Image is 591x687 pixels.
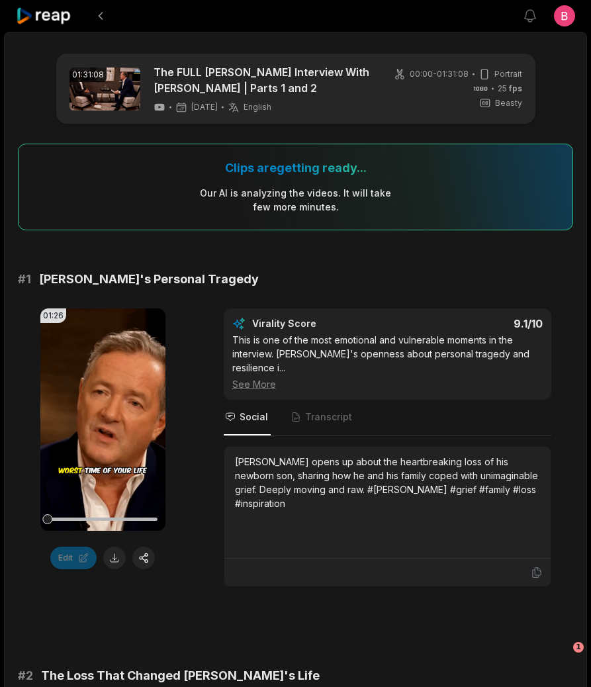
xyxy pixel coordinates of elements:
div: This is one of the most emotional and vulnerable moments in the interview. [PERSON_NAME]'s openne... [232,333,543,391]
button: Edit [50,547,97,569]
div: 9.1 /10 [400,317,543,330]
span: English [244,102,271,113]
span: [DATE] [191,102,218,113]
span: # 1 [18,270,31,289]
iframe: Intercom live chat [546,642,578,674]
a: The FULL [PERSON_NAME] Interview With [PERSON_NAME] | Parts 1 and 2 [154,64,378,96]
span: [PERSON_NAME]'s Personal Tragedy [39,270,259,289]
span: Transcript [305,410,352,424]
div: Clips are getting ready... [225,160,367,175]
span: 25 [498,83,522,95]
span: The Loss That Changed [PERSON_NAME]'s Life [41,666,320,685]
span: Social [240,410,268,424]
span: 00:00 - 01:31:08 [410,68,469,80]
video: Your browser does not support mp4 format. [40,308,165,531]
div: [PERSON_NAME] opens up about the heartbreaking loss of his newborn son, sharing how he and his fa... [235,455,540,510]
span: 1 [573,642,584,653]
span: Beasty [495,97,522,109]
div: Our AI is analyzing the video s . It will take few more minutes. [199,186,392,214]
span: # 2 [18,666,33,685]
span: fps [509,83,522,93]
div: Virality Score [252,317,394,330]
nav: Tabs [224,400,551,435]
div: See More [232,377,543,391]
span: Portrait [494,68,522,80]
